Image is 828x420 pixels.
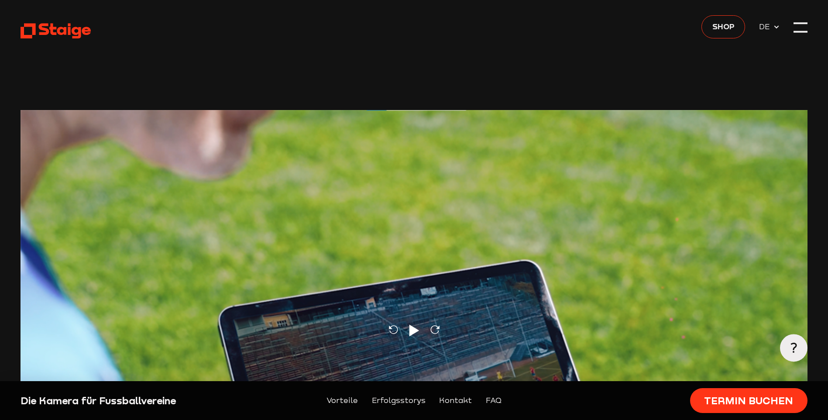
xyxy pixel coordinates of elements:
[486,395,502,407] a: FAQ
[21,394,210,407] div: Die Kamera für Fussballvereine
[372,395,426,407] a: Erfolgsstorys
[759,21,773,33] span: DE
[712,20,735,32] span: Shop
[439,395,472,407] a: Kontakt
[326,395,358,407] a: Vorteile
[690,388,807,413] a: Termin buchen
[701,15,745,38] a: Shop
